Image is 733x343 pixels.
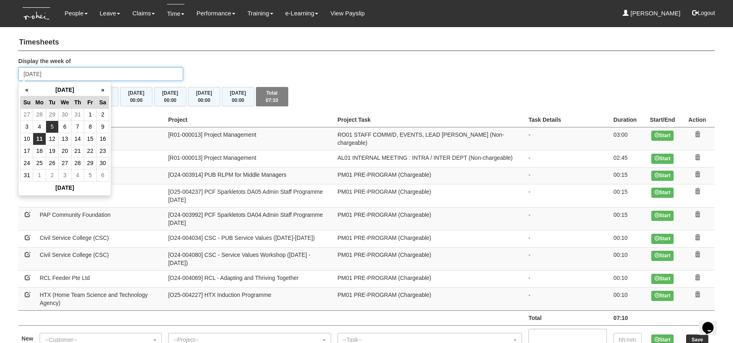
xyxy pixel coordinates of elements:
[165,150,334,167] td: [R01-000013] Project Management
[46,108,58,121] td: 29
[130,97,143,103] span: 00:00
[525,207,610,230] td: -
[610,310,645,325] td: 07:10
[97,84,109,96] th: »
[266,97,278,103] span: 07:10
[84,121,97,133] td: 8
[525,230,610,247] td: -
[610,287,645,310] td: 00:10
[610,207,645,230] td: 00:15
[525,167,610,184] td: -
[525,112,610,127] th: Task Details
[21,84,33,96] th: «
[36,287,165,310] td: HTX (Home Team Science and Technology Agency)
[232,97,244,103] span: 00:00
[97,133,109,145] td: 16
[46,157,58,169] td: 26
[651,251,674,261] button: Start
[651,291,674,301] button: Start
[120,87,152,106] button: [DATE]00:00
[71,121,84,133] td: 7
[651,171,674,181] button: Start
[84,145,97,157] td: 22
[71,108,84,121] td: 31
[610,127,645,150] td: 03:00
[165,167,334,184] td: [O24-003914] PUB RLPM for Middle Managers
[651,154,674,164] button: Start
[100,4,120,23] a: Leave
[610,112,645,127] th: Duration
[84,108,97,121] td: 1
[71,96,84,108] th: Th
[687,3,721,23] button: Logout
[21,96,33,108] th: Su
[36,207,165,230] td: PAP Community Foundation
[58,96,71,108] th: We
[651,211,674,221] button: Start
[97,108,109,121] td: 2
[165,270,334,287] td: [O24-004069] RCL - Adapting and Thriving Together
[36,247,165,270] td: Civil Service College (CSC)
[33,108,46,121] td: 28
[247,4,273,23] a: Training
[154,87,186,106] button: [DATE]00:00
[285,4,319,23] a: e-Learning
[525,127,610,150] td: -
[97,96,109,108] th: Sa
[21,108,33,121] td: 27
[18,34,714,51] h4: Timesheets
[334,247,525,270] td: PM01 PRE-PROGRAM (Chargeable)
[651,188,674,198] button: Start
[334,127,525,150] td: RO01 STAFF COMM/D, EVENTS, LEAD [PERSON_NAME] (Non-chargeable)
[198,97,210,103] span: 00:00
[334,112,525,127] th: Project Task
[165,230,334,247] td: [O24-004034] CSC - PUB Service Values ([DATE]-[DATE])
[165,127,334,150] td: [R01-000013] Project Management
[36,184,165,207] td: PAP Community Foundation
[46,133,58,145] td: 12
[97,145,109,157] td: 23
[645,112,680,127] th: Start/End
[71,133,84,145] td: 14
[33,157,46,169] td: 25
[21,157,33,169] td: 24
[188,87,220,106] button: [DATE]00:00
[165,184,334,207] td: [O25-004237] PCF Sparkletots DA05 Admin Staff Programme [DATE]
[610,184,645,207] td: 00:15
[164,97,177,103] span: 00:00
[33,96,46,108] th: Mo
[33,121,46,133] td: 4
[33,145,46,157] td: 18
[651,131,674,141] button: Start
[18,87,714,106] div: Timesheet Week Summary
[36,230,165,247] td: Civil Service College (CSC)
[165,247,334,270] td: [O24-004080] CSC - Service Values Workshop ([DATE] - [DATE])
[610,230,645,247] td: 00:10
[334,207,525,230] td: PM01 PRE-PROGRAM (Chargeable)
[610,247,645,270] td: 00:10
[36,270,165,287] td: RCL Feeder Pte Ltd
[71,169,84,181] td: 4
[699,311,725,335] iframe: chat widget
[334,287,525,310] td: PM01 PRE-PROGRAM (Chargeable)
[71,145,84,157] td: 21
[97,169,109,181] td: 6
[528,315,541,321] b: Total
[97,157,109,169] td: 30
[21,145,33,157] td: 17
[334,230,525,247] td: PM01 PRE-PROGRAM (Chargeable)
[84,96,97,108] th: Fr
[58,133,71,145] td: 13
[84,157,97,169] td: 29
[623,4,680,23] a: [PERSON_NAME]
[58,145,71,157] td: 20
[610,150,645,167] td: 02:45
[330,4,365,23] a: View Payslip
[46,121,58,133] td: 5
[97,121,109,133] td: 9
[651,274,674,284] button: Start
[46,145,58,157] td: 19
[680,112,715,127] th: Action
[334,270,525,287] td: PM01 PRE-PROGRAM (Chargeable)
[33,169,46,181] td: 1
